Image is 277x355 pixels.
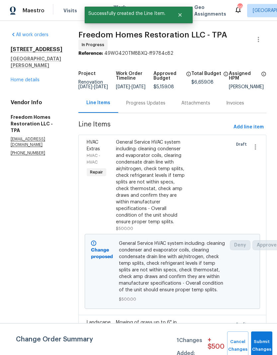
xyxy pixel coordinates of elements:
span: Draft [236,141,249,148]
div: [PERSON_NAME] [229,85,266,89]
span: General Service HVAC system including: cleaning condenser and evaporator coils, clearing condensa... [119,240,226,293]
span: $500.00 [119,296,226,303]
span: The total cost of line items that have been approved by both Opendoor and the Trade Partner. This... [186,71,191,85]
span: [DATE] [94,85,108,89]
span: $5,159.08 [153,85,174,89]
span: In Progress [82,41,107,48]
span: Submit Changes [254,338,269,353]
span: Landscape Package [87,320,111,331]
span: Add line item [233,123,264,131]
span: HVAC - HVAC [87,154,100,164]
span: Renovation [78,80,108,89]
h5: Work Order Timeline [116,71,153,81]
span: The hpm assigned to this work order. [261,71,266,85]
span: Repair [87,169,106,176]
span: [DATE] [78,85,92,89]
button: Add line item [231,121,266,133]
h5: Total Budget [191,71,221,76]
div: General Service HVAC system including: cleaning condenser and evaporator coils, clearing condensa... [116,139,185,225]
h5: Approved Budget [153,71,184,81]
span: Geo Assignments [194,4,226,17]
span: HVAC Extras [87,140,100,151]
button: Close [169,8,191,22]
span: $500.00 [116,227,133,231]
span: [DATE] [132,85,145,89]
span: Cancel Changes [231,338,245,353]
span: [DATE] [116,85,130,89]
div: 69 [237,4,242,11]
h4: Vendor Info [11,99,62,106]
div: Attachments [181,100,210,106]
h5: Assigned HPM [229,71,259,81]
a: All work orders [11,33,48,37]
span: Line Items [78,121,231,133]
h5: Project [78,71,96,76]
span: Successfully created the Line Item. [85,7,169,21]
div: 49WG420TM8BXQ-ff9784c82 [78,50,266,57]
span: Maestro [23,7,45,14]
span: - [78,85,108,89]
div: Progress Updates [126,100,165,106]
a: Home details [11,78,40,82]
b: Change proposed [91,248,113,259]
div: Line Items [86,100,110,106]
span: Draft [236,321,249,328]
b: Reference: [78,51,103,56]
button: Deny [230,240,250,250]
span: The total cost of line items that have been proposed by Opendoor. This sum includes line items th... [223,71,229,80]
span: Work Orders [114,4,131,17]
span: - [116,85,145,89]
h5: Freedom Homes Restoration LLC - TPA [11,114,62,134]
div: Invoices [226,100,244,106]
span: Freedom Homes Restoration LLC - TPA [78,31,227,39]
span: Visits [63,7,77,14]
span: $6,659.08 [191,80,214,85]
